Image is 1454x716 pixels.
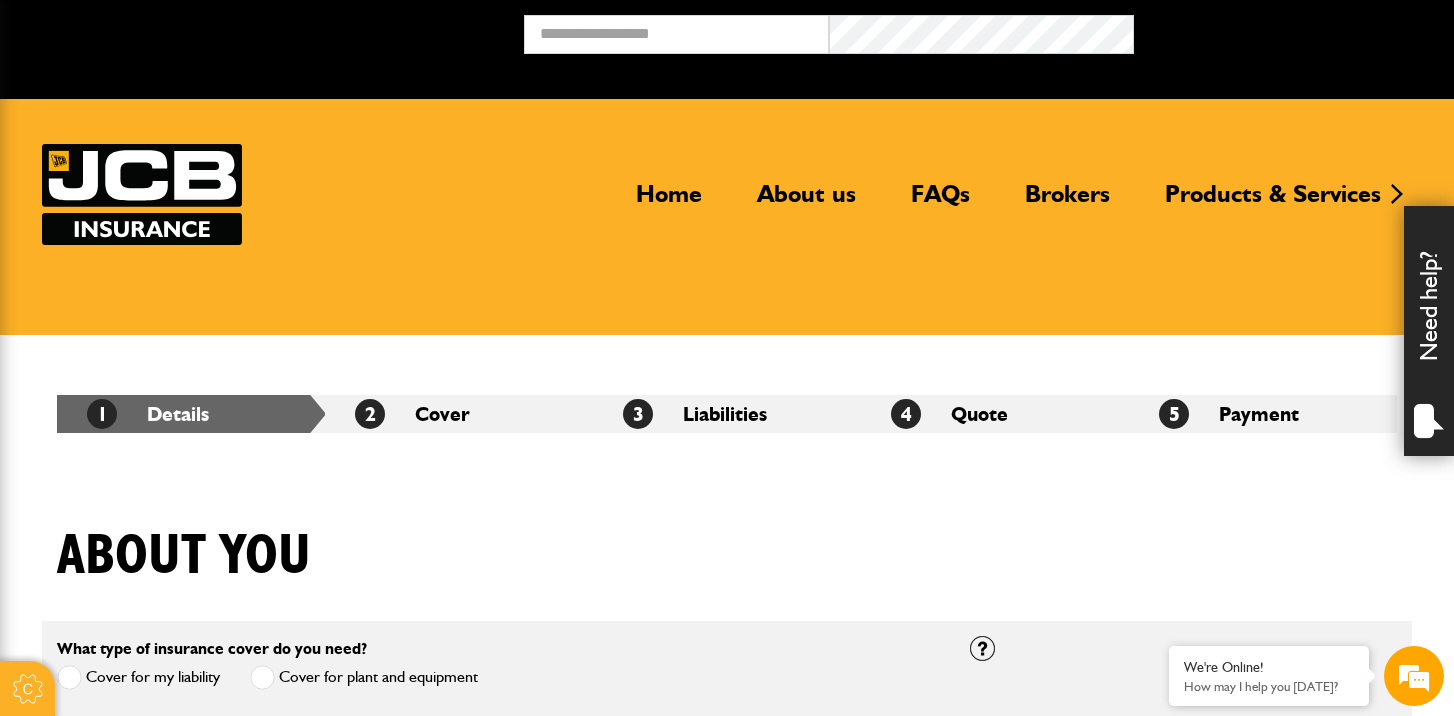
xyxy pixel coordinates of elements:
a: FAQs [896,179,985,225]
span: 4 [891,399,921,429]
h1: About you [57,523,311,590]
a: Home [621,179,717,225]
li: Details [57,395,325,433]
span: 5 [1159,399,1189,429]
label: Cover for my liability [57,665,220,690]
img: JCB Insurance Services logo [42,144,242,245]
li: Quote [861,395,1129,433]
span: 1 [87,399,117,429]
a: About us [742,179,871,225]
li: Cover [325,395,593,433]
p: How may I help you today? [1184,679,1354,694]
label: What type of insurance cover do you need? [57,641,367,657]
a: Products & Services [1150,179,1396,225]
button: Broker Login [1134,15,1439,46]
li: Payment [1129,395,1397,433]
label: Cover for plant and equipment [250,665,478,690]
span: 2 [355,399,385,429]
a: JCB Insurance Services [42,144,242,245]
div: Need help? [1404,206,1454,456]
span: 3 [623,399,653,429]
div: We're Online! [1184,659,1354,676]
a: Brokers [1010,179,1125,225]
li: Liabilities [593,395,861,433]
